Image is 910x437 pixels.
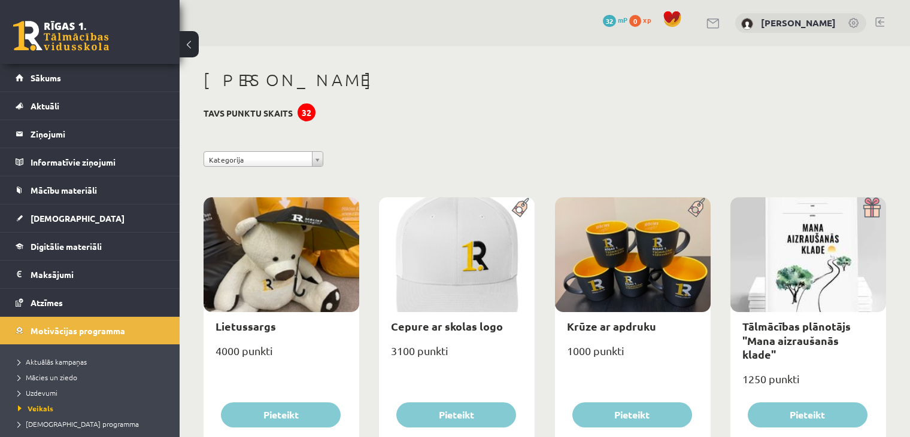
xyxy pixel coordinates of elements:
a: [DEMOGRAPHIC_DATA] [16,204,165,232]
a: Maksājumi [16,261,165,288]
span: xp [643,15,651,25]
span: 32 [603,15,616,27]
a: Cepure ar skolas logo [391,319,503,333]
a: Ziņojumi [16,120,165,148]
h1: [PERSON_NAME] [204,70,886,90]
img: Dāvana ar pārsteigumu [859,197,886,218]
a: 0 xp [629,15,657,25]
div: 1000 punkti [555,341,711,371]
div: 3100 punkti [379,341,535,371]
legend: Maksājumi [31,261,165,288]
img: Populāra prece [508,197,535,218]
a: Atzīmes [16,289,165,316]
span: Atzīmes [31,297,63,308]
a: Sākums [16,64,165,91]
a: [PERSON_NAME] [761,17,836,29]
span: Uzdevumi [18,388,57,398]
button: Pieteikt [572,402,692,427]
button: Pieteikt [221,402,341,427]
a: 32 mP [603,15,627,25]
span: 0 [629,15,641,27]
a: Aktuālās kampaņas [18,356,168,367]
a: Informatīvie ziņojumi [16,148,165,176]
img: Sabīne Vorza [741,18,753,30]
img: Populāra prece [684,197,711,218]
span: Mācies un ziedo [18,372,77,382]
a: Digitālie materiāli [16,233,165,260]
div: 4000 punkti [204,341,359,371]
a: Uzdevumi [18,387,168,398]
a: Krūze ar apdruku [567,319,656,333]
a: Rīgas 1. Tālmācības vidusskola [13,21,109,51]
a: Aktuāli [16,92,165,120]
span: Kategorija [209,152,307,167]
span: Aktuālās kampaņas [18,357,87,366]
a: Lietussargs [216,319,276,333]
a: Tālmācības plānotājs "Mana aizraušanās klade" [742,319,851,361]
legend: Ziņojumi [31,120,165,148]
button: Pieteikt [748,402,867,427]
span: [DEMOGRAPHIC_DATA] programma [18,419,139,429]
span: Aktuāli [31,100,59,111]
div: 1250 punkti [730,369,886,399]
span: mP [618,15,627,25]
legend: Informatīvie ziņojumi [31,148,165,176]
a: Mācies un ziedo [18,372,168,383]
div: 32 [298,103,316,121]
a: Kategorija [204,151,323,167]
a: Motivācijas programma [16,317,165,344]
span: Digitālie materiāli [31,241,102,252]
span: Motivācijas programma [31,325,125,336]
a: [DEMOGRAPHIC_DATA] programma [18,418,168,429]
h3: Tavs punktu skaits [204,108,293,118]
span: Sākums [31,72,61,83]
span: [DEMOGRAPHIC_DATA] [31,213,125,224]
span: Mācību materiāli [31,185,97,195]
span: Veikals [18,404,53,413]
button: Pieteikt [396,402,516,427]
a: Veikals [18,403,168,414]
a: Mācību materiāli [16,176,165,204]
